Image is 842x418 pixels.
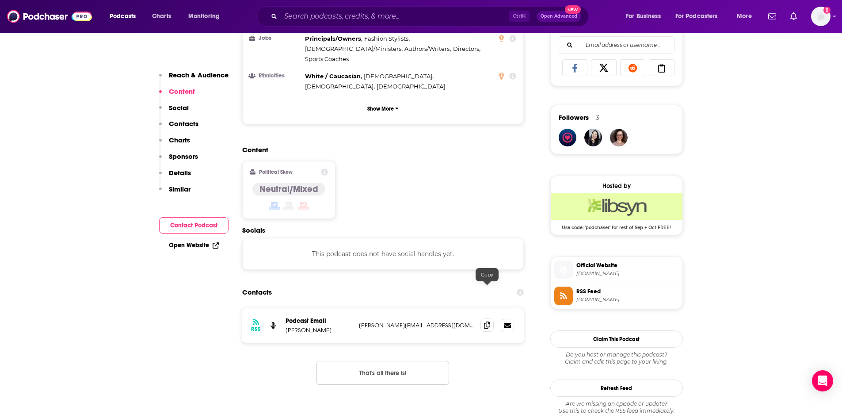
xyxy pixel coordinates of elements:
[159,217,229,234] button: Contact Podcast
[550,351,683,365] div: Claim and edit this page to your liking.
[576,296,679,303] span: debisilber.libsyn.com
[305,44,403,54] span: ,
[286,317,352,325] p: Podcast Email
[509,11,530,22] span: Ctrl K
[251,326,261,333] h3: RSS
[551,220,682,230] span: Use code: 'podchaser' for rest of Sep + Oct FREE!
[559,129,576,146] img: shared.g2020
[159,119,198,136] button: Contacts
[404,44,451,54] span: ,
[159,71,229,87] button: Reach & Audience
[242,238,524,270] div: This podcast does not have social handles yet.
[453,44,480,54] span: ,
[731,9,763,23] button: open menu
[566,37,667,54] input: Email address or username...
[169,136,190,144] p: Charts
[537,11,581,22] button: Open AdvancedNew
[576,288,679,295] span: RSS Feed
[152,10,171,23] span: Charts
[550,380,683,397] button: Refresh Feed
[316,361,449,385] button: Nothing here.
[367,106,394,112] p: Show More
[565,5,581,14] span: New
[823,7,831,14] svg: Add a profile image
[305,81,375,92] span: ,
[305,71,362,81] span: ,
[250,100,517,117] button: Show More
[404,45,450,52] span: Authors/Writers
[250,35,301,41] h3: Jobs
[811,7,831,26] img: User Profile
[364,34,410,44] span: ,
[305,45,401,52] span: [DEMOGRAPHIC_DATA]/Ministers
[305,35,361,42] span: Principals/Owners
[554,261,679,279] a: Official Website[DOMAIN_NAME]
[259,169,293,175] h2: Political Skew
[242,146,517,154] h2: Content
[305,34,362,44] span: ,
[182,9,231,23] button: open menu
[787,9,800,24] a: Show notifications dropdown
[159,152,198,169] button: Sponsors
[169,104,189,112] p: Social
[675,10,718,23] span: For Podcasters
[541,14,577,19] span: Open Advanced
[620,9,672,23] button: open menu
[169,71,229,79] p: Reach & Audience
[811,7,831,26] span: Logged in as Lydia_Gustafson
[259,184,318,195] h4: Neutral/Mixed
[364,71,434,81] span: ,
[576,270,679,277] span: pbtinstitute.com
[811,7,831,26] button: Show profile menu
[159,87,195,104] button: Content
[305,83,373,90] span: [DEMOGRAPHIC_DATA]
[610,129,628,146] img: calbergcoaching
[626,10,661,23] span: For Business
[242,284,272,301] h2: Contacts
[281,9,509,23] input: Search podcasts, credits, & more...
[559,36,674,54] div: Search followers
[169,185,190,193] p: Similar
[596,114,599,122] div: 3
[169,119,198,128] p: Contacts
[620,59,646,76] a: Share on Reddit
[649,59,674,76] a: Copy Link
[159,136,190,152] button: Charts
[670,9,731,23] button: open menu
[554,287,679,305] a: RSS Feed[DOMAIN_NAME]
[169,87,195,96] p: Content
[169,242,219,249] a: Open Website
[159,185,190,201] button: Similar
[364,35,408,42] span: Fashion Stylists
[305,55,349,62] span: Sports Coaches
[576,261,679,269] span: Official Website
[737,10,752,23] span: More
[551,193,682,220] img: Libsyn Deal: Use code: 'podchaser' for rest of Sep + Oct FREE!
[551,182,682,190] div: Hosted by
[550,400,683,414] div: Are we missing an episode or update? Use this to check the RSS feed immediately.
[359,322,474,329] p: [PERSON_NAME][EMAIL_ADDRESS][DOMAIN_NAME]
[453,45,479,52] span: Directors
[159,169,191,185] button: Details
[377,83,445,90] span: [DEMOGRAPHIC_DATA]
[812,370,833,391] div: Open Intercom Messenger
[110,10,136,23] span: Podcasts
[250,73,301,79] h3: Ethnicities
[584,129,602,146] img: marypoffenroth
[550,351,683,358] span: Do you host or manage this podcast?
[7,8,92,25] img: Podchaser - Follow, Share and Rate Podcasts
[242,226,524,234] h2: Socials
[765,9,780,24] a: Show notifications dropdown
[559,113,589,122] span: Followers
[169,152,198,161] p: Sponsors
[551,193,682,230] a: Libsyn Deal: Use code: 'podchaser' for rest of Sep + Oct FREE!
[364,73,432,80] span: [DEMOGRAPHIC_DATA]
[562,59,588,76] a: Share on Facebook
[188,10,220,23] span: Monitoring
[550,330,683,348] button: Claim This Podcast
[103,9,147,23] button: open menu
